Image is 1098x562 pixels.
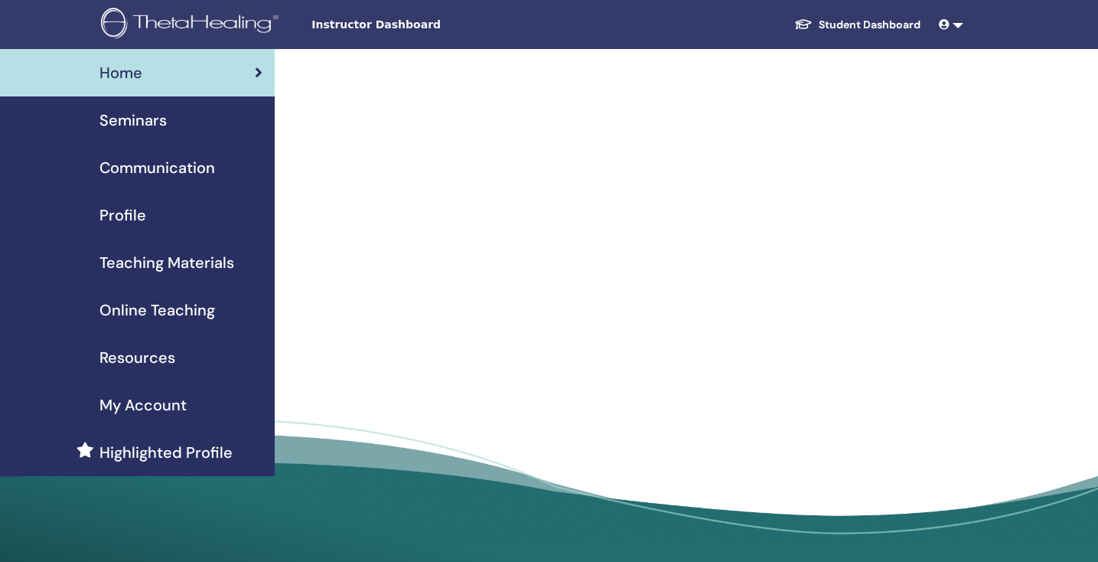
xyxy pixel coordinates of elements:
[99,251,234,274] span: Teaching Materials
[794,18,813,31] img: graduation-cap-white.svg
[99,346,175,369] span: Resources
[99,109,167,132] span: Seminars
[99,156,215,179] span: Communication
[101,8,284,42] img: logo.png
[99,394,187,417] span: My Account
[782,11,933,39] a: Student Dashboard
[311,17,541,33] span: Instructor Dashboard
[99,204,146,227] span: Profile
[99,299,215,322] span: Online Teaching
[99,441,233,464] span: Highlighted Profile
[99,61,142,84] span: Home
